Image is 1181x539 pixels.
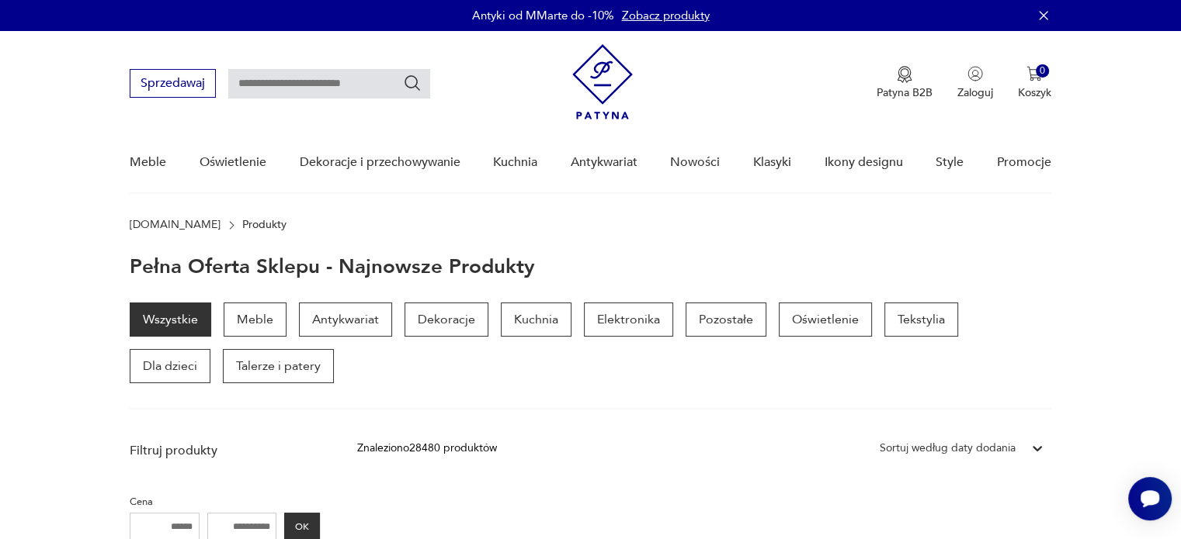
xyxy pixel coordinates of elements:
[130,442,320,459] p: Filtruj produkty
[130,349,210,383] a: Dla dzieci
[405,302,488,337] a: Dekoracje
[1026,66,1042,81] img: Ikona koszyka
[130,219,221,231] a: [DOMAIN_NAME]
[957,66,993,100] button: Zaloguj
[299,302,392,337] a: Antykwariat
[571,133,637,192] a: Antykwariat
[130,256,535,278] h1: Pełna oferta sklepu - najnowsze produkty
[884,302,958,337] a: Tekstylia
[997,133,1051,192] a: Promocje
[877,85,933,100] p: Patyna B2B
[753,133,791,192] a: Klasyki
[877,66,933,100] a: Ikona medaluPatyna B2B
[403,74,422,92] button: Szukaj
[357,440,497,457] div: Znaleziono 28480 produktów
[1018,66,1051,100] button: 0Koszyk
[880,440,1016,457] div: Sortuj według daty dodania
[130,493,320,510] p: Cena
[1036,64,1049,78] div: 0
[897,66,912,83] img: Ikona medalu
[130,79,216,90] a: Sprzedawaj
[622,8,710,23] a: Zobacz produkty
[130,133,166,192] a: Meble
[824,133,902,192] a: Ikony designu
[779,302,872,337] a: Oświetlenie
[1128,477,1172,520] iframe: Smartsupp widget button
[670,133,720,192] a: Nowości
[967,66,983,81] img: Ikonka użytkownika
[130,302,211,337] a: Wszystkie
[299,133,460,192] a: Dekoracje i przechowywanie
[200,133,266,192] a: Oświetlenie
[130,69,216,98] button: Sprzedawaj
[686,302,766,337] a: Pozostałe
[1018,85,1051,100] p: Koszyk
[472,8,614,23] p: Antyki od MMarte do -10%
[501,302,571,337] a: Kuchnia
[242,219,287,231] p: Produkty
[936,133,964,192] a: Style
[572,44,633,119] img: Patyna - sklep z meblami i dekoracjami vintage
[224,302,287,337] a: Meble
[957,85,993,100] p: Zaloguj
[223,349,334,383] a: Talerze i patery
[584,302,673,337] a: Elektronika
[493,133,537,192] a: Kuchnia
[877,66,933,100] button: Patyna B2B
